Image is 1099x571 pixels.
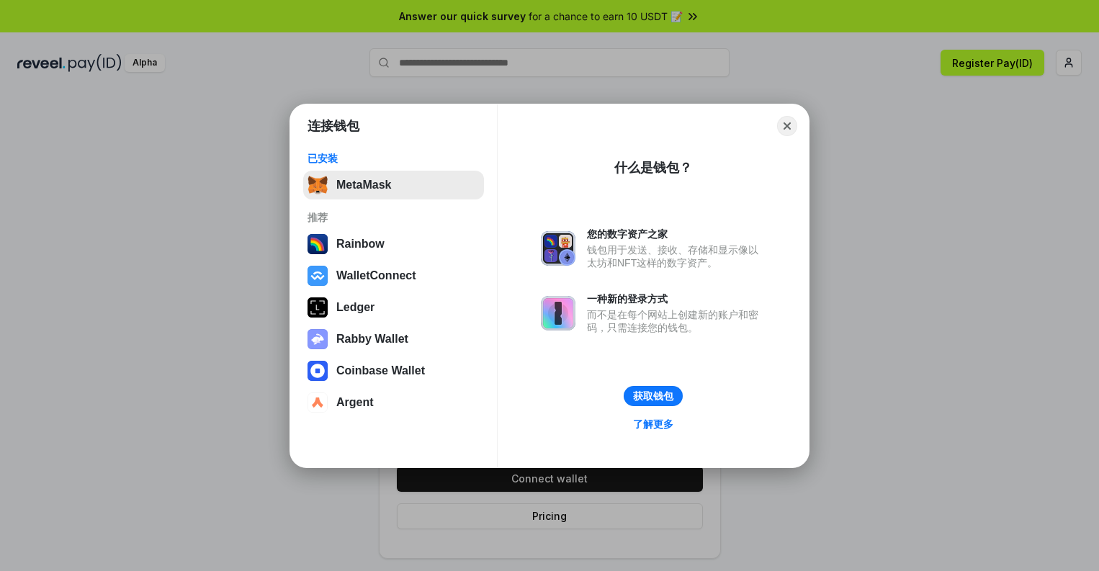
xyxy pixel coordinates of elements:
button: Close [777,116,797,136]
button: Coinbase Wallet [303,356,484,385]
div: Coinbase Wallet [336,364,425,377]
img: svg+xml,%3Csvg%20xmlns%3D%22http%3A%2F%2Fwww.w3.org%2F2000%2Fsvg%22%20width%3D%2228%22%20height%3... [308,297,328,318]
button: WalletConnect [303,261,484,290]
div: Ledger [336,301,374,314]
img: svg+xml,%3Csvg%20xmlns%3D%22http%3A%2F%2Fwww.w3.org%2F2000%2Fsvg%22%20fill%3D%22none%22%20viewBox... [541,296,575,331]
div: 已安装 [308,152,480,165]
div: Rabby Wallet [336,333,408,346]
img: svg+xml,%3Csvg%20width%3D%22120%22%20height%3D%22120%22%20viewBox%3D%220%200%20120%20120%22%20fil... [308,234,328,254]
img: svg+xml,%3Csvg%20width%3D%2228%22%20height%3D%2228%22%20viewBox%3D%220%200%2028%2028%22%20fill%3D... [308,361,328,381]
img: svg+xml,%3Csvg%20width%3D%2228%22%20height%3D%2228%22%20viewBox%3D%220%200%2028%2028%22%20fill%3D... [308,266,328,286]
div: MetaMask [336,179,391,192]
button: Rainbow [303,230,484,258]
div: 您的数字资产之家 [587,228,766,240]
h1: 连接钱包 [308,117,359,135]
div: Rainbow [336,238,385,251]
img: svg+xml,%3Csvg%20xmlns%3D%22http%3A%2F%2Fwww.w3.org%2F2000%2Fsvg%22%20fill%3D%22none%22%20viewBox... [308,329,328,349]
div: 获取钱包 [633,390,673,403]
button: Rabby Wallet [303,325,484,354]
img: svg+xml,%3Csvg%20fill%3D%22none%22%20height%3D%2233%22%20viewBox%3D%220%200%2035%2033%22%20width%... [308,175,328,195]
div: WalletConnect [336,269,416,282]
div: 而不是在每个网站上创建新的账户和密码，只需连接您的钱包。 [587,308,766,334]
div: 什么是钱包？ [614,159,692,176]
a: 了解更多 [624,415,682,433]
button: Ledger [303,293,484,322]
img: svg+xml,%3Csvg%20xmlns%3D%22http%3A%2F%2Fwww.w3.org%2F2000%2Fsvg%22%20fill%3D%22none%22%20viewBox... [541,231,575,266]
button: MetaMask [303,171,484,199]
div: 推荐 [308,211,480,224]
div: Argent [336,396,374,409]
button: Argent [303,388,484,417]
div: 一种新的登录方式 [587,292,766,305]
button: 获取钱包 [624,386,683,406]
div: 了解更多 [633,418,673,431]
img: svg+xml,%3Csvg%20width%3D%2228%22%20height%3D%2228%22%20viewBox%3D%220%200%2028%2028%22%20fill%3D... [308,392,328,413]
div: 钱包用于发送、接收、存储和显示像以太坊和NFT这样的数字资产。 [587,243,766,269]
